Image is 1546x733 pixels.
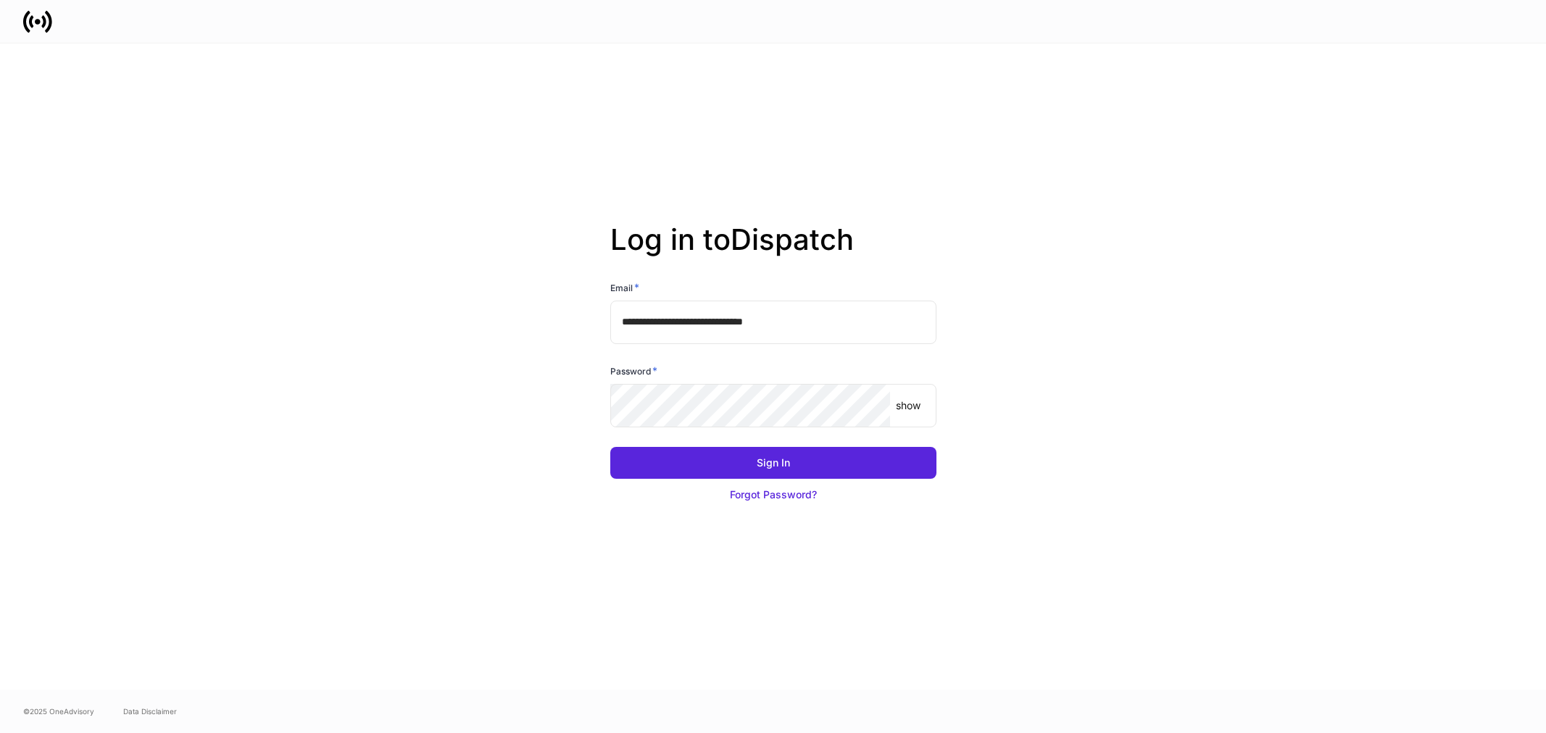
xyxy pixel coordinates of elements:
[610,222,936,280] h2: Log in to Dispatch
[610,280,639,295] h6: Email
[610,447,936,479] button: Sign In
[757,456,790,470] div: Sign In
[610,479,936,511] button: Forgot Password?
[23,705,94,717] span: © 2025 OneAdvisory
[896,398,920,413] p: show
[123,705,177,717] a: Data Disclaimer
[610,364,657,378] h6: Password
[730,487,817,502] div: Forgot Password?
